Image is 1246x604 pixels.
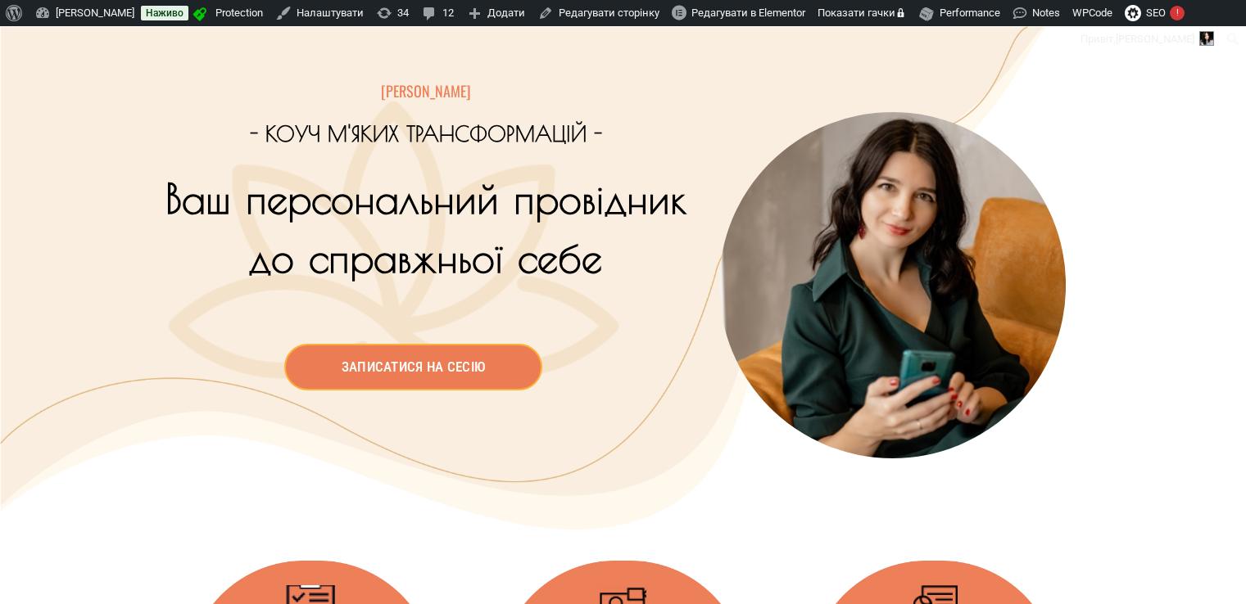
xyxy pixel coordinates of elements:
[1116,33,1194,45] span: [PERSON_NAME]
[1170,6,1185,20] div: !
[1075,26,1221,52] a: Привіт,
[1146,7,1166,19] span: SEO
[691,7,805,19] span: Редагувати в Elementor
[141,6,188,20] a: Наживо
